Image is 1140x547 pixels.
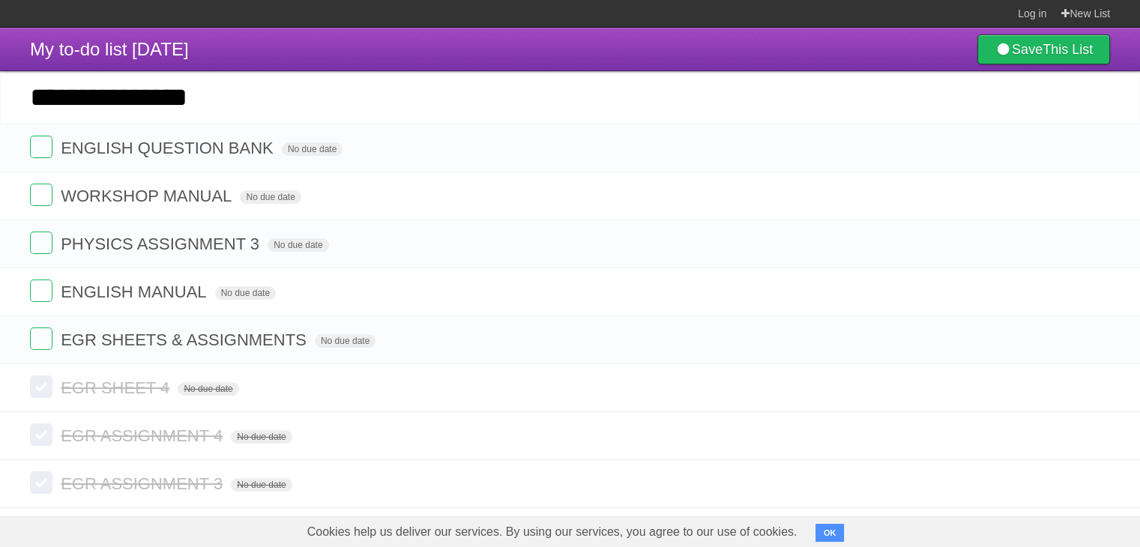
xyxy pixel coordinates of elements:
[178,382,238,396] span: No due date
[61,330,310,349] span: EGR SHEETS & ASSIGNMENTS
[30,471,52,494] label: Done
[231,478,292,492] span: No due date
[30,423,52,446] label: Done
[30,39,189,59] span: My to-do list [DATE]
[61,235,263,253] span: PHYSICS ASSIGNMENT 3
[30,136,52,158] label: Done
[30,327,52,350] label: Done
[30,375,52,398] label: Done
[30,184,52,206] label: Done
[1043,42,1093,57] b: This List
[282,142,343,156] span: No due date
[240,190,301,204] span: No due date
[231,430,292,444] span: No due date
[61,282,210,301] span: ENGLISH MANUAL
[61,378,173,397] span: EGR SHEET 4
[315,334,376,348] span: No due date
[61,139,277,157] span: ENGLISH QUESTION BANK
[61,426,226,445] span: EGR ASSIGNMENT 4
[61,474,226,493] span: EGR ASSIGNMENT 3
[815,524,845,542] button: OK
[30,232,52,254] label: Done
[215,286,276,300] span: No due date
[30,279,52,302] label: Done
[977,34,1110,64] a: SaveThis List
[61,187,235,205] span: WORKSHOP MANUAL
[292,517,812,547] span: Cookies help us deliver our services. By using our services, you agree to our use of cookies.
[268,238,328,252] span: No due date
